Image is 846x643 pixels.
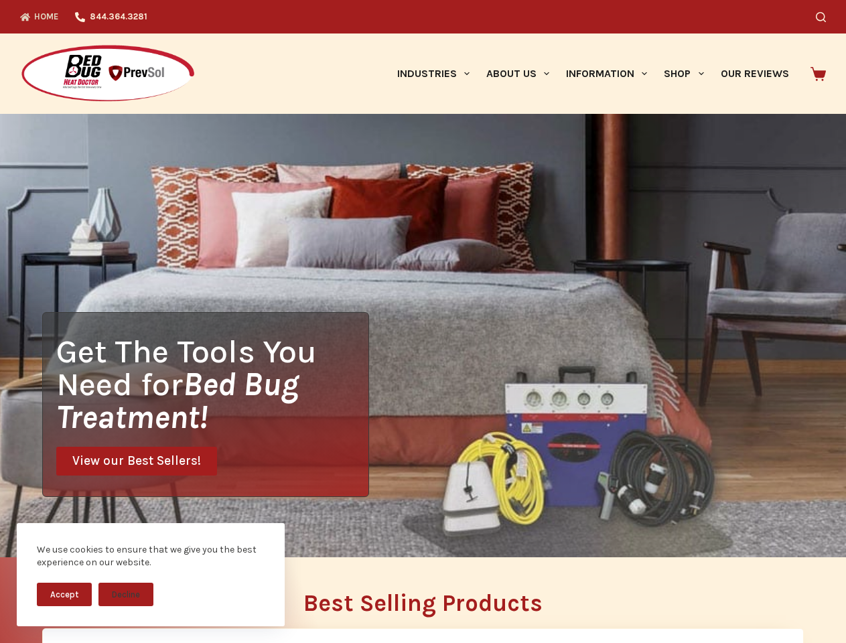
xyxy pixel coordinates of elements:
[56,365,299,436] i: Bed Bug Treatment!
[72,455,201,468] span: View our Best Sellers!
[389,33,478,114] a: Industries
[42,591,804,615] h2: Best Selling Products
[56,447,217,476] a: View our Best Sellers!
[98,583,153,606] button: Decline
[712,33,797,114] a: Our Reviews
[816,12,826,22] button: Search
[558,33,656,114] a: Information
[478,33,557,114] a: About Us
[11,5,51,46] button: Open LiveChat chat widget
[389,33,797,114] nav: Primary
[20,44,196,104] img: Prevsol/Bed Bug Heat Doctor
[56,335,368,433] h1: Get The Tools You Need for
[37,583,92,606] button: Accept
[37,543,265,569] div: We use cookies to ensure that we give you the best experience on our website.
[656,33,712,114] a: Shop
